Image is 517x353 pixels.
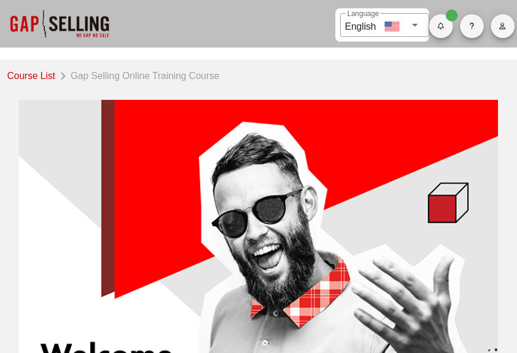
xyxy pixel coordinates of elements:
[345,17,376,34] div: English
[347,10,379,18] label: Language
[66,67,220,83] div: Gap Selling Online Training Course
[340,13,429,37] div: LanguageEnglish
[7,67,60,83] a: Course List
[446,10,458,21] span: Badge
